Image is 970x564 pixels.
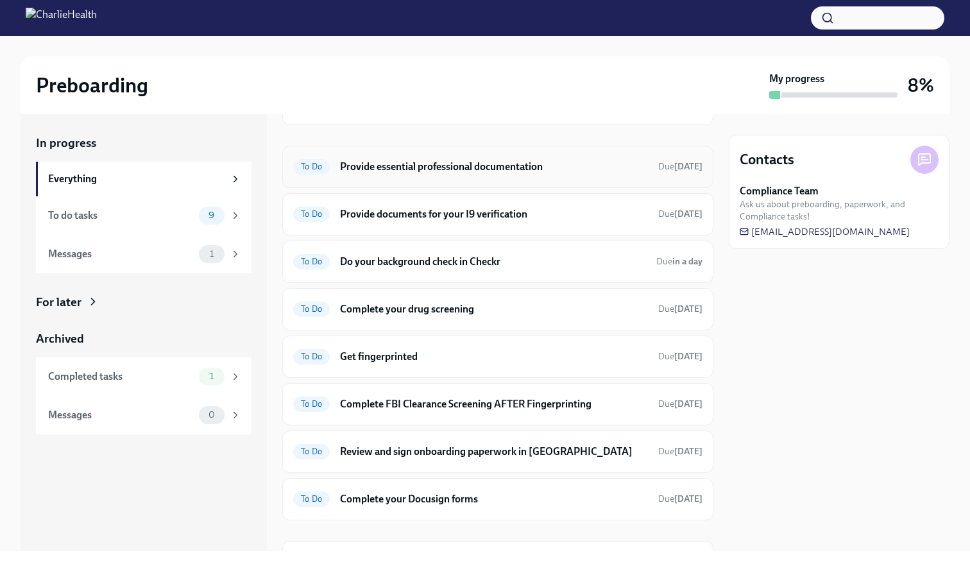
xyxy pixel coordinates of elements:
[293,162,330,171] span: To Do
[656,255,702,268] span: September 13th, 2025 09:00
[201,410,223,420] span: 0
[658,303,702,314] span: Due
[674,493,702,504] strong: [DATE]
[202,249,221,259] span: 1
[36,196,251,235] a: To do tasks9
[658,493,702,505] span: September 17th, 2025 09:00
[674,351,702,362] strong: [DATE]
[658,161,702,172] span: Due
[340,445,648,459] h6: Review and sign onboarding paperwork in [GEOGRAPHIC_DATA]
[48,247,194,261] div: Messages
[36,330,251,347] a: Archived
[658,493,702,504] span: Due
[48,172,225,186] div: Everything
[36,294,251,311] a: For later
[658,350,702,363] span: September 17th, 2025 09:00
[674,209,702,219] strong: [DATE]
[293,257,330,266] span: To Do
[293,399,330,409] span: To Do
[340,492,648,506] h6: Complete your Docusign forms
[36,294,81,311] div: For later
[293,209,330,219] span: To Do
[656,256,702,267] span: Due
[293,489,702,509] a: To DoComplete your Docusign formsDue[DATE]
[340,302,648,316] h6: Complete your drug screening
[674,446,702,457] strong: [DATE]
[340,350,648,364] h6: Get fingerprinted
[293,494,330,504] span: To Do
[26,8,97,28] img: CharlieHealth
[674,303,702,314] strong: [DATE]
[674,398,702,409] strong: [DATE]
[674,161,702,172] strong: [DATE]
[658,398,702,410] span: September 20th, 2025 09:00
[293,252,702,272] a: To DoDo your background check in CheckrDuein a day
[293,204,702,225] a: To DoProvide documents for your I9 verificationDue[DATE]
[293,441,702,462] a: To DoReview and sign onboarding paperwork in [GEOGRAPHIC_DATA]Due[DATE]
[340,397,648,411] h6: Complete FBI Clearance Screening AFTER Fingerprinting
[658,398,702,409] span: Due
[36,73,148,98] h2: Preboarding
[201,210,222,220] span: 9
[36,135,251,151] a: In progress
[672,256,702,267] strong: in a day
[658,446,702,457] span: Due
[293,346,702,367] a: To DoGet fingerprintedDue[DATE]
[340,207,648,221] h6: Provide documents for your I9 verification
[908,74,934,97] h3: 8%
[293,394,702,414] a: To DoComplete FBI Clearance Screening AFTER FingerprintingDue[DATE]
[202,372,221,381] span: 1
[293,299,702,320] a: To DoComplete your drug screeningDue[DATE]
[769,72,824,86] strong: My progress
[293,157,702,177] a: To DoProvide essential professional documentationDue[DATE]
[658,208,702,220] span: September 17th, 2025 09:00
[48,209,194,223] div: To do tasks
[740,198,939,223] span: Ask us about preboarding, paperwork, and Compliance tasks!
[293,447,330,456] span: To Do
[340,255,646,269] h6: Do your background check in Checkr
[48,370,194,384] div: Completed tasks
[740,184,819,198] strong: Compliance Team
[658,351,702,362] span: Due
[740,150,794,169] h4: Contacts
[658,160,702,173] span: September 17th, 2025 09:00
[293,352,330,361] span: To Do
[48,408,194,422] div: Messages
[293,304,330,314] span: To Do
[658,209,702,219] span: Due
[36,396,251,434] a: Messages0
[36,235,251,273] a: Messages1
[340,160,648,174] h6: Provide essential professional documentation
[740,225,910,238] a: [EMAIL_ADDRESS][DOMAIN_NAME]
[36,357,251,396] a: Completed tasks1
[658,303,702,315] span: September 17th, 2025 09:00
[36,162,251,196] a: Everything
[658,445,702,457] span: September 21st, 2025 09:00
